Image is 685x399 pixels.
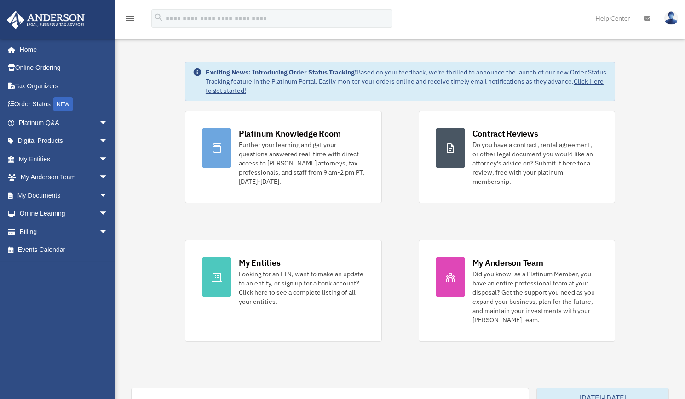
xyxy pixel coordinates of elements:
span: arrow_drop_down [99,205,117,223]
strong: Exciting News: Introducing Order Status Tracking! [206,68,357,76]
div: My Anderson Team [472,257,543,268]
a: Tax Organizers [6,77,122,95]
div: Looking for an EIN, want to make an update to an entity, or sign up for a bank account? Click her... [239,269,365,306]
span: arrow_drop_down [99,168,117,187]
div: Do you have a contract, rental agreement, or other legal document you would like an attorney's ad... [472,140,599,186]
a: Platinum Q&Aarrow_drop_down [6,114,122,132]
i: menu [124,13,135,24]
a: Contract Reviews Do you have a contract, rental agreement, or other legal document you would like... [419,111,616,203]
a: Click Here to get started! [206,77,604,95]
a: Online Learningarrow_drop_down [6,205,122,223]
div: NEW [53,97,73,111]
div: Further your learning and get your questions answered real-time with direct access to [PERSON_NAM... [239,140,365,186]
img: User Pic [664,11,678,25]
span: arrow_drop_down [99,222,117,241]
a: Platinum Knowledge Room Further your learning and get your questions answered real-time with dire... [185,111,382,203]
div: Platinum Knowledge Room [239,128,341,139]
a: My Documentsarrow_drop_down [6,186,122,205]
i: search [154,12,164,23]
span: arrow_drop_down [99,186,117,205]
a: Digital Productsarrow_drop_down [6,132,122,150]
a: menu [124,16,135,24]
div: Did you know, as a Platinum Member, you have an entire professional team at your disposal? Get th... [472,269,599,325]
a: Events Calendar [6,241,122,259]
img: Anderson Advisors Platinum Portal [4,11,87,29]
span: arrow_drop_down [99,132,117,151]
span: arrow_drop_down [99,114,117,132]
div: Based on your feedback, we're thrilled to announce the launch of our new Order Status Tracking fe... [206,68,607,95]
a: Billingarrow_drop_down [6,222,122,241]
span: arrow_drop_down [99,150,117,169]
a: My Entities Looking for an EIN, want to make an update to an entity, or sign up for a bank accoun... [185,240,382,342]
a: Order StatusNEW [6,95,122,114]
div: Contract Reviews [472,128,538,139]
a: Home [6,40,117,59]
a: My Anderson Team Did you know, as a Platinum Member, you have an entire professional team at your... [419,240,616,342]
a: My Entitiesarrow_drop_down [6,150,122,168]
a: Online Ordering [6,59,122,77]
div: My Entities [239,257,280,268]
a: My Anderson Teamarrow_drop_down [6,168,122,187]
